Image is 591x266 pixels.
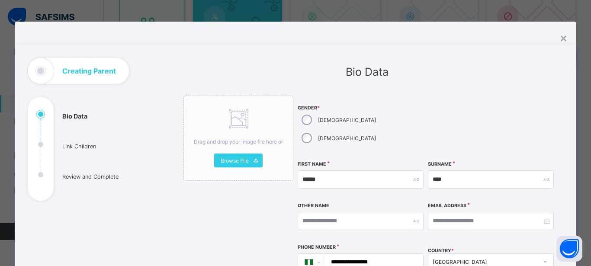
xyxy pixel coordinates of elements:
[194,138,283,145] span: Drag and drop your image file here or
[298,105,424,111] span: Gender
[298,203,329,208] label: Other Name
[346,65,389,78] span: Bio Data
[556,236,582,262] button: Open asap
[298,161,326,167] label: First Name
[428,248,454,253] span: COUNTRY
[318,135,376,141] label: [DEMOGRAPHIC_DATA]
[318,117,376,123] label: [DEMOGRAPHIC_DATA]
[183,96,293,181] div: Drag and drop your image file here orBrowse File
[559,30,568,45] div: ×
[433,259,538,265] div: [GEOGRAPHIC_DATA]
[221,157,249,164] span: Browse File
[428,161,452,167] label: Surname
[298,244,336,250] label: Phone Number
[62,67,116,74] h1: Creating Parent
[428,203,466,208] label: Email Address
